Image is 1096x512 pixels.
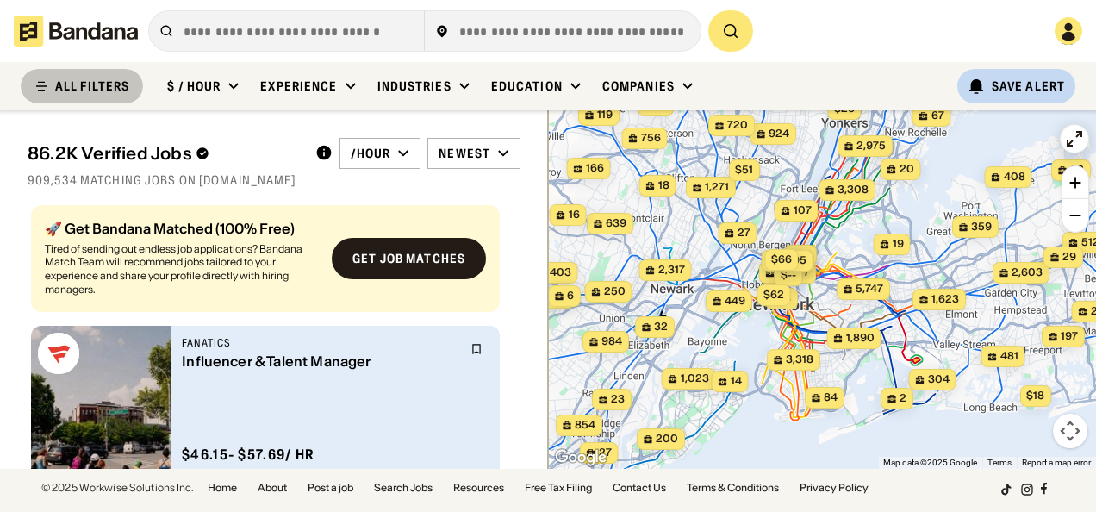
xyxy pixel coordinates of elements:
div: 86.2K Verified Jobs [28,143,302,164]
div: 909,534 matching jobs on [DOMAIN_NAME] [28,172,520,188]
span: 166 [586,161,604,176]
span: 67 [931,109,944,123]
div: grid [28,198,520,469]
span: 29 [1062,250,1076,265]
span: 16 [569,208,580,222]
a: Contact Us [613,483,666,493]
span: 359 [971,220,992,234]
span: $66 [771,253,792,265]
div: Tired of sending out endless job applications? Bandana Match Team will recommend jobs tailored to... [45,242,318,296]
div: Companies [602,78,675,94]
span: 27 [738,226,750,240]
span: 1,271 [705,180,729,195]
span: 23 [611,392,625,407]
span: 197 [1061,329,1078,344]
span: 481 [1000,349,1018,364]
a: Report a map error [1022,458,1091,467]
span: 200 [656,432,678,446]
span: $-- [781,268,796,281]
span: 2 [900,391,906,406]
a: Resources [453,483,504,493]
div: Get job matches [352,253,465,265]
span: 18 [658,178,669,193]
span: Map data ©2025 Google [883,458,977,467]
span: 449 [725,294,745,309]
span: 20 [900,162,914,177]
span: 1,023 [681,372,709,386]
span: 2,603 [1012,265,1043,280]
span: 5,747 [856,282,883,297]
img: Fanatics logo [38,333,79,374]
div: ALL FILTERS [55,80,129,92]
div: Fanatics [182,336,460,350]
a: Home [208,483,237,493]
span: 3,308 [838,183,869,197]
div: 🚀 Get Bandana Matched (100% Free) [45,222,318,235]
div: Newest [439,146,490,161]
span: 1,890 [846,331,875,346]
span: 639 [606,216,626,231]
span: $62 [763,288,784,301]
a: Post a job [308,483,353,493]
span: 19 [893,237,904,252]
a: Terms & Conditions [687,483,779,493]
div: $ / hour [167,78,221,94]
span: 756 [641,131,661,146]
span: 107 [794,203,812,218]
span: 408 [1004,170,1025,184]
img: Bandana logotype [14,16,138,47]
a: Terms (opens in new tab) [987,458,1012,467]
div: /hour [351,146,391,161]
span: 14 [731,374,742,389]
div: Industries [377,78,451,94]
span: 720 [727,118,748,133]
span: 119 [597,108,613,122]
span: 2,975 [856,139,886,153]
span: 924 [769,127,789,141]
div: © 2025 Workwise Solutions Inc. [41,483,194,493]
div: Experience [260,78,337,94]
div: Influencer & Talent Manager [182,353,460,370]
span: 84 [824,390,838,405]
span: 2,317 [658,263,685,278]
span: 984 [601,334,622,349]
span: 32 [654,320,668,334]
span: 304 [928,372,950,387]
span: 854 [575,418,595,433]
span: 3,318 [786,353,813,367]
span: 33 [1070,163,1084,178]
div: $ 46.15 - $57.69 / hr [182,446,314,464]
a: Open this area in Google Maps (opens a new window) [552,446,609,469]
div: Save Alert [992,78,1065,94]
span: 250 [604,284,626,299]
button: Map camera controls [1053,414,1087,448]
span: 403 [550,265,571,280]
a: Search Jobs [374,483,433,493]
span: 1,623 [931,292,959,307]
a: Privacy Policy [800,483,869,493]
img: Google [552,446,609,469]
div: Education [491,78,563,94]
a: About [258,483,287,493]
a: Free Tax Filing [525,483,592,493]
span: $18 [1026,389,1044,402]
span: $51 [735,163,753,176]
span: 6 [567,289,574,303]
span: 2 [803,248,810,263]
